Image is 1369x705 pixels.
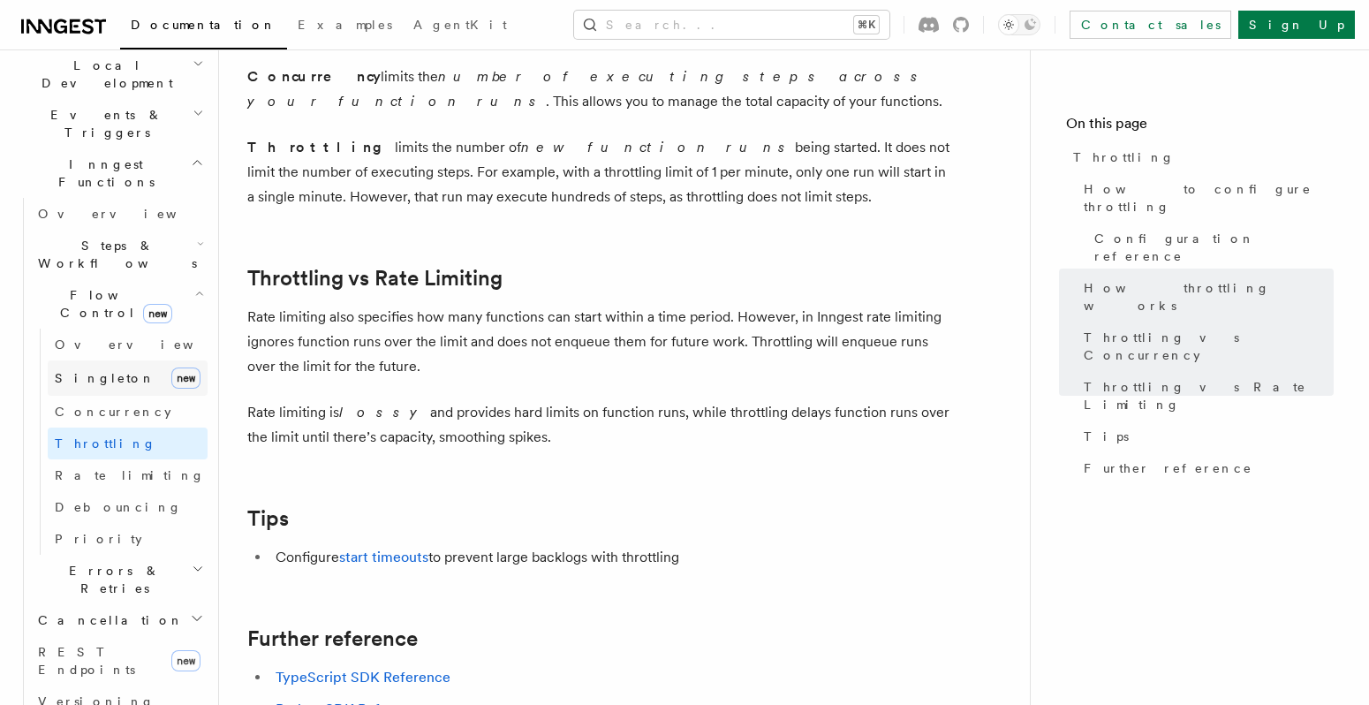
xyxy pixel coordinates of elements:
a: Throttling [1066,141,1334,173]
a: Throttling vs Rate Limiting [247,266,503,291]
span: Overview [38,207,220,221]
li: Configure to prevent large backlogs with throttling [270,545,954,570]
a: Debouncing [48,491,208,523]
span: Throttling [55,436,156,451]
span: Errors & Retries [31,562,192,597]
span: How to configure throttling [1084,180,1334,216]
span: Events & Triggers [14,106,193,141]
a: Tips [247,506,289,531]
p: limits the . This allows you to manage the total capacity of your functions. [247,64,954,114]
span: Steps & Workflows [31,237,197,272]
button: Flow Controlnew [31,279,208,329]
button: Toggle dark mode [998,14,1040,35]
button: Search...⌘K [574,11,889,39]
span: Concurrency [55,405,171,419]
span: Further reference [1084,459,1252,477]
button: Events & Triggers [14,99,208,148]
button: Steps & Workflows [31,230,208,279]
a: Sign Up [1238,11,1355,39]
span: Flow Control [31,286,194,322]
a: Overview [31,198,208,230]
span: Cancellation [31,611,184,629]
span: Priority [55,532,142,546]
span: How throttling works [1084,279,1334,315]
strong: Concurrency [247,68,381,85]
span: Local Development [14,57,193,92]
a: AgentKit [403,5,518,48]
span: new [171,368,200,389]
a: How to configure throttling [1077,173,1334,223]
a: Overview [48,329,208,360]
span: Debouncing [55,500,182,514]
span: Throttling [1073,148,1175,166]
span: Rate limiting [55,468,205,482]
span: Inngest Functions [14,155,191,191]
div: Flow Controlnew [31,329,208,555]
a: Configuration reference [1087,223,1334,272]
a: Examples [287,5,403,48]
span: Singleton [55,371,155,385]
em: new function runs [521,139,795,155]
em: number of executing steps across your function runs [247,68,927,110]
button: Errors & Retries [31,555,208,604]
a: Concurrency [48,396,208,428]
span: Overview [55,337,237,352]
a: Further reference [247,626,418,651]
p: Rate limiting also specifies how many functions can start within a time period. However, in Innge... [247,305,954,379]
button: Cancellation [31,604,208,636]
span: Documentation [131,18,276,32]
button: Local Development [14,49,208,99]
a: Documentation [120,5,287,49]
a: REST Endpointsnew [31,636,208,686]
button: Inngest Functions [14,148,208,198]
span: Throttling vs Rate Limiting [1084,378,1334,413]
a: start timeouts [339,549,428,565]
a: Further reference [1077,452,1334,484]
a: TypeScript SDK Reference [276,669,450,686]
a: Priority [48,523,208,555]
a: Throttling vs Rate Limiting [1077,371,1334,421]
p: Rate limiting is and provides hard limits on function runs, while throttling delays function runs... [247,400,954,450]
span: AgentKit [413,18,507,32]
h4: On this page [1066,113,1334,141]
em: lossy [339,404,430,421]
p: limits the number of being started. It does not limit the number of executing steps. For example,... [247,135,954,209]
a: Contact sales [1070,11,1231,39]
a: How throttling works [1077,272,1334,322]
strong: Throttling [247,139,395,155]
span: Configuration reference [1094,230,1334,265]
span: Examples [298,18,392,32]
a: Throttling [48,428,208,459]
a: Throttling vs Concurrency [1077,322,1334,371]
span: Tips [1084,428,1129,445]
a: Singletonnew [48,360,208,396]
kbd: ⌘K [854,16,879,34]
span: new [171,650,200,671]
a: Tips [1077,421,1334,452]
a: Rate limiting [48,459,208,491]
span: Throttling vs Concurrency [1084,329,1334,364]
span: new [143,304,172,323]
span: REST Endpoints [38,645,135,677]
